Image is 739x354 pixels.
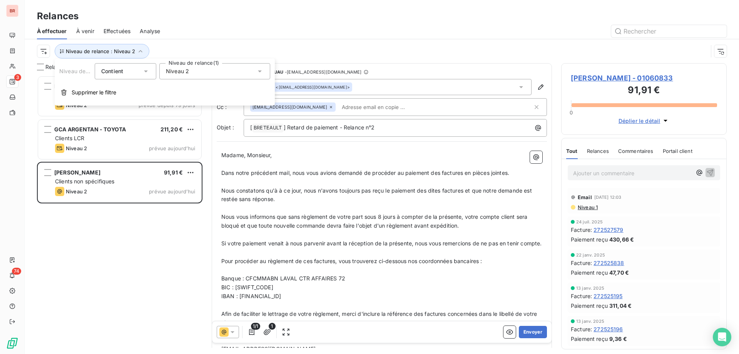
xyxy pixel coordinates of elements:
[587,148,609,154] span: Relances
[101,68,123,74] span: Contient
[576,220,603,224] span: 24 juil. 2025
[37,75,202,354] div: grid
[576,286,604,290] span: 13 janv. 2025
[571,259,592,267] span: Facture :
[37,9,79,23] h3: Relances
[252,124,283,133] span: BRETEAULT
[54,126,126,133] span: GCA ARGENTAN - TOYOTA
[609,302,632,310] span: 311,04 €
[221,284,273,290] span: BIC : [SWIFT_CODE]
[618,148,654,154] span: Commentaires
[594,325,623,333] span: 272525196
[76,27,94,35] span: À venir
[221,310,538,326] span: Afin de faciliter le lettrage de votre règlement, merci d'inclure la référence des factures conce...
[221,240,542,247] span: Si votre paiement venait à nous parvenir avant la réception de la présente, nous vous remercions ...
[571,83,717,99] h3: 91,91 €
[577,204,598,210] span: Niveau 1
[594,259,624,267] span: 272525838
[54,83,79,89] span: POLI BAT
[594,292,622,300] span: 272525195
[576,319,604,324] span: 13 janv. 2025
[6,337,18,349] img: Logo LeanPay
[221,213,529,229] span: Nous vous informons que sans règlement de votre part sous 8 jours à compter de la présente, votre...
[571,302,608,310] span: Paiement reçu
[571,73,717,83] span: [PERSON_NAME] - 01060833
[571,235,608,243] span: Paiement reçu
[221,187,533,203] span: Nous constatons qu'à à ce jour, nous n'avons toujours pas reçu le paiement des dites factures et ...
[164,169,183,176] span: 91,91 €
[519,326,547,338] button: Envoyer
[54,169,100,176] span: [PERSON_NAME]
[252,84,350,90] div: <[EMAIL_ADDRESS][DOMAIN_NAME]>
[576,253,605,257] span: 22 janv. 2025
[611,25,727,37] input: Rechercher
[140,27,160,35] span: Analyse
[250,124,252,131] span: [
[45,63,69,71] span: Relances
[149,188,195,195] span: prévue aujourd’hui
[594,226,623,234] span: 272527579
[269,323,276,330] span: 1
[609,235,634,243] span: 430,66 €
[221,258,482,264] span: Pour procéder au règlement de ces factures, vous trouverez ci-dessous nos coordonnées bancaires :
[571,268,608,277] span: Paiement reçu
[104,27,131,35] span: Effectuées
[566,148,578,154] span: Tout
[616,116,672,125] button: Déplier le détail
[221,275,345,282] span: Banque : CFCMMABN LAVAL CTR AFFAIRES 72
[12,268,21,275] span: 74
[609,335,627,343] span: 9,36 €
[571,292,592,300] span: Facture :
[72,89,116,96] span: Supprimer le filtre
[217,103,244,111] label: Cc :
[217,124,234,131] span: Objet :
[66,48,135,54] span: Niveau de relance : Niveau 2
[37,27,67,35] span: À effectuer
[571,325,592,333] span: Facture :
[663,148,692,154] span: Portail client
[713,328,731,346] div: Open Intercom Messenger
[221,169,509,176] span: Dans notre précédent mail, nous vous avions demandé de procéder au paiement des factures en pièce...
[571,226,592,234] span: Facture :
[285,70,361,74] span: - [EMAIL_ADDRESS][DOMAIN_NAME]
[339,101,428,113] input: Adresse email en copie ...
[55,178,114,185] span: Clients non spécifiques
[594,195,622,200] span: [DATE] 12:03
[66,188,87,195] span: Niveau 2
[578,194,592,200] span: Email
[166,67,189,75] span: Niveau 2
[619,117,660,125] span: Déplier le détail
[609,268,629,277] span: 47,70 €
[59,68,106,74] span: Niveau de relance
[55,44,149,59] button: Niveau de relance : Niveau 2
[571,335,608,343] span: Paiement reçu
[149,145,195,151] span: prévue aujourd’hui
[570,109,573,116] span: 0
[221,293,281,299] span: IBAN : [FINANCIAL_ID]
[14,74,21,81] span: 3
[55,84,275,101] button: Supprimer le filtre
[221,152,272,158] span: Madame, Monsieur,
[66,145,87,151] span: Niveau 2
[55,135,85,141] span: Clients LCR
[6,5,18,17] div: BR
[252,105,327,109] span: [EMAIL_ADDRESS][DOMAIN_NAME]
[251,323,260,330] span: 1/1
[284,124,375,131] span: ] Retard de paiement - Relance n°2
[161,126,183,133] span: 211,20 €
